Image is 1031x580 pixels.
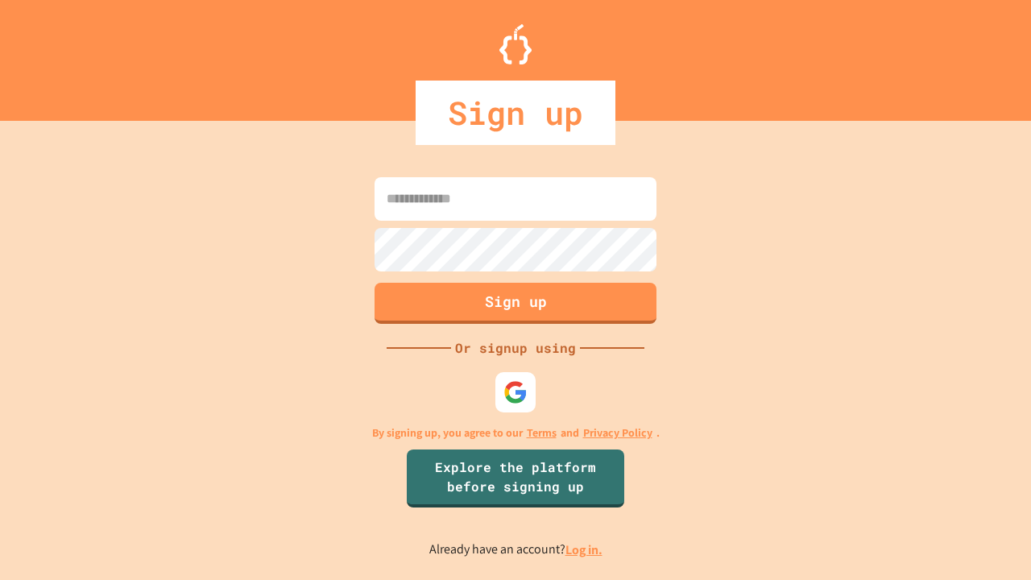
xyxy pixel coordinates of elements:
[375,283,656,324] button: Sign up
[583,425,652,441] a: Privacy Policy
[416,81,615,145] div: Sign up
[499,24,532,64] img: Logo.svg
[527,425,557,441] a: Terms
[429,540,602,560] p: Already have an account?
[451,338,580,358] div: Or signup using
[372,425,660,441] p: By signing up, you agree to our and .
[565,541,602,558] a: Log in.
[407,449,624,507] a: Explore the platform before signing up
[503,380,528,404] img: google-icon.svg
